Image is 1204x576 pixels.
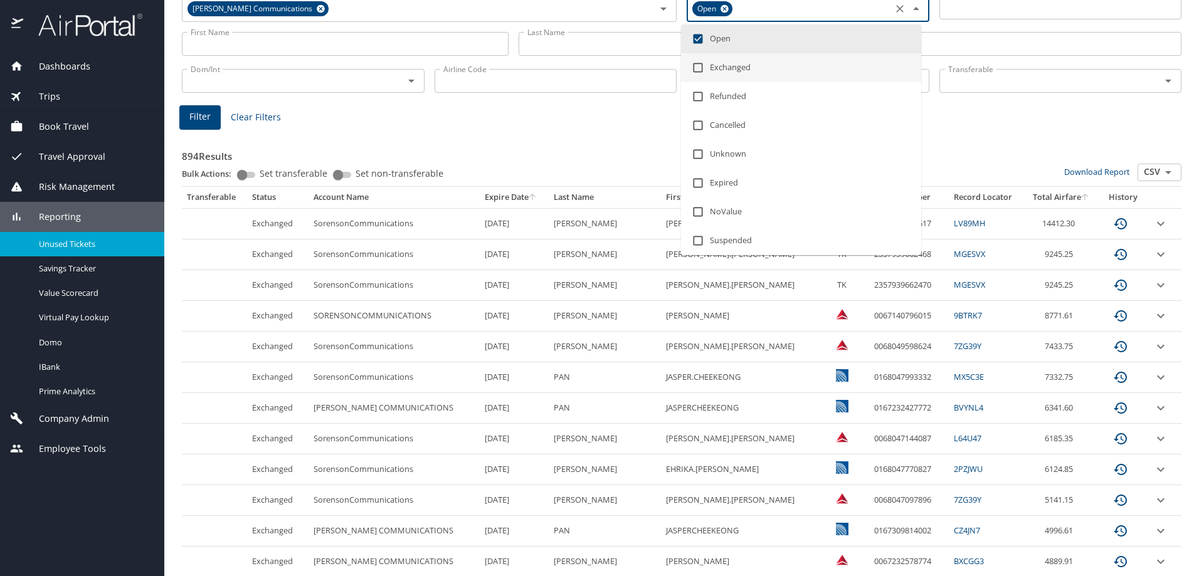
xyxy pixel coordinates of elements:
[954,463,983,474] a: 2PZJWU
[661,424,820,454] td: [PERSON_NAME].[PERSON_NAME]
[39,361,149,373] span: IBank
[1024,485,1098,516] td: 5141.15
[954,525,980,536] a: CZ4JN7
[309,332,480,362] td: SorensonCommunications
[309,393,480,424] td: [PERSON_NAME] COMMUNICATIONS
[869,485,949,516] td: 0068047097896
[869,516,949,547] td: 0167309814002
[23,120,89,134] span: Book Travel
[529,194,537,202] button: sort
[837,279,847,290] span: TK
[187,1,329,16] div: [PERSON_NAME] Communications
[954,402,983,413] a: BVYNL4
[23,442,106,456] span: Employee Tools
[681,24,921,53] li: Open
[949,187,1024,208] th: Record Locator
[309,485,480,516] td: SorensonCommunications
[247,239,309,270] td: Exchanged
[1024,208,1098,239] td: 14412.30
[549,239,661,270] td: [PERSON_NAME]
[954,555,984,567] a: BXCGG3
[549,187,661,208] th: Last Name
[247,454,309,485] td: Exchanged
[954,279,985,290] a: MGESVX
[247,208,309,239] td: Exchanged
[309,454,480,485] td: SorensonCommunications
[549,332,661,362] td: [PERSON_NAME]
[247,187,309,208] th: Status
[39,312,149,323] span: Virtual Pay Lookup
[179,105,221,130] button: Filter
[836,338,848,351] img: Delta Airlines
[480,485,549,516] td: [DATE]
[836,308,848,320] img: Delta Airlines
[1024,187,1098,208] th: Total Airfare
[480,332,549,362] td: [DATE]
[549,301,661,332] td: [PERSON_NAME]
[661,208,820,239] td: [PERSON_NAME].[PERSON_NAME]
[549,208,661,239] td: [PERSON_NAME]
[869,270,949,301] td: 2357939662470
[247,424,309,454] td: Exchanged
[1153,278,1168,293] button: expand row
[309,301,480,332] td: SORENSONCOMMUNICATIONS
[1153,523,1168,538] button: expand row
[189,109,211,125] span: Filter
[23,180,115,194] span: Risk Management
[247,301,309,332] td: Exchanged
[836,400,848,412] img: United Airlines
[39,337,149,348] span: Domo
[661,516,820,547] td: JASPERCHEEKEONG
[356,169,443,178] span: Set non-transferable
[954,217,985,229] a: LV89MH
[681,226,921,255] li: Suspended
[1153,462,1168,477] button: expand row
[24,13,142,37] img: airportal-logo.png
[403,72,420,90] button: Open
[869,301,949,332] td: 0067140796015
[182,142,1181,164] h3: 894 Results
[1024,239,1098,270] td: 9245.25
[226,106,286,129] button: Clear Filters
[836,553,848,566] img: Delta Airlines
[836,369,848,382] img: United Airlines
[661,187,820,208] th: First Name
[661,239,820,270] td: [PERSON_NAME].[PERSON_NAME]
[11,13,24,37] img: icon-airportal.png
[39,385,149,397] span: Prime Analytics
[954,494,981,505] a: 7ZG39Y
[681,53,921,82] li: Exchanged
[549,485,661,516] td: [PERSON_NAME]
[247,270,309,301] td: Exchanged
[1153,308,1168,323] button: expand row
[1024,516,1098,547] td: 4996.61
[231,110,281,125] span: Clear Filters
[836,461,848,474] img: United Airlines
[954,371,984,382] a: MX5C3E
[1153,370,1168,385] button: expand row
[869,332,949,362] td: 0068049598624
[661,454,820,485] td: EHRIKA.[PERSON_NAME]
[869,424,949,454] td: 0068047144087
[23,60,90,73] span: Dashboards
[247,485,309,516] td: Exchanged
[869,393,949,424] td: 0167232427772
[549,270,661,301] td: [PERSON_NAME]
[692,1,732,16] div: Open
[480,301,549,332] td: [DATE]
[309,187,480,208] th: Account Name
[309,208,480,239] td: SorensonCommunications
[1024,332,1098,362] td: 7433.75
[39,263,149,275] span: Savings Tracker
[1153,247,1168,262] button: expand row
[1159,164,1177,181] button: Open
[309,424,480,454] td: SorensonCommunications
[681,111,921,140] li: Cancelled
[1153,216,1168,231] button: expand row
[954,248,985,259] a: MGESVX
[480,270,549,301] td: [DATE]
[836,431,848,443] img: Delta Airlines
[480,424,549,454] td: [DATE]
[247,516,309,547] td: Exchanged
[23,150,105,164] span: Travel Approval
